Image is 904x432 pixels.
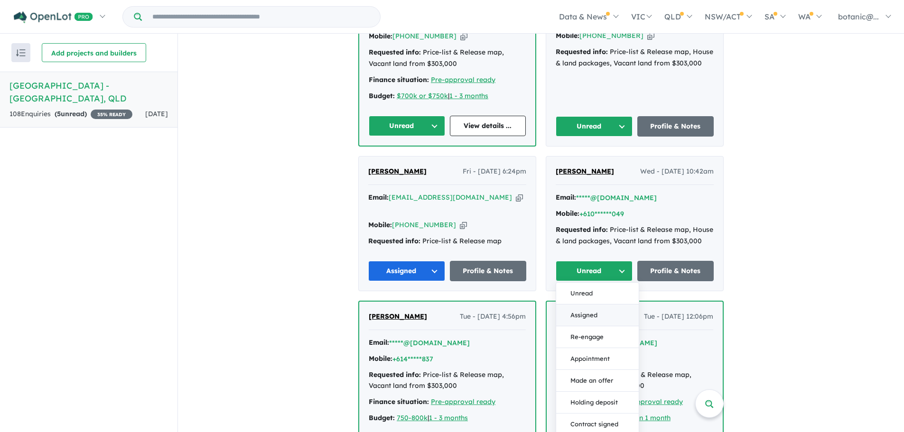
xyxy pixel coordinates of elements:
[450,261,527,281] a: Profile & Notes
[516,193,523,202] button: Copy
[14,11,93,23] img: Openlot PRO Logo White
[637,116,714,137] a: Profile & Notes
[144,7,378,27] input: Try estate name, suburb, builder or developer
[579,31,643,40] a: [PHONE_NUMBER]
[91,110,132,119] span: 35 % READY
[556,47,608,56] strong: Requested info:
[368,221,392,229] strong: Mobile:
[57,110,61,118] span: 5
[369,47,526,70] div: Price-list & Release map, Vacant land from $303,000
[369,32,392,40] strong: Mobile:
[369,369,526,392] div: Price-list & Release map, Vacant land from $303,000
[369,397,429,406] strong: Finance situation:
[556,261,633,281] button: Unread
[369,370,421,379] strong: Requested info:
[369,312,427,321] span: [PERSON_NAME]
[556,46,714,69] div: Price-list & Release map, House & land packages, Vacant land from $303,000
[556,370,639,392] button: Made an offer
[640,166,714,177] span: Wed - [DATE] 10:42am
[463,166,526,177] span: Fri - [DATE] 6:24pm
[55,110,87,118] strong: ( unread)
[647,31,654,41] button: Copy
[556,209,579,218] strong: Mobile:
[556,224,714,247] div: Price-list & Release map, House & land packages, Vacant land from $303,000
[369,48,421,56] strong: Requested info:
[431,397,495,406] a: Pre-approval ready
[556,326,639,348] button: Re-engage
[42,43,146,62] button: Add projects and builders
[556,166,614,177] a: [PERSON_NAME]
[618,397,683,406] a: Pre-approval ready
[369,414,395,422] strong: Budget:
[556,348,639,370] button: Appointment
[556,167,614,175] span: [PERSON_NAME]
[368,166,427,177] a: [PERSON_NAME]
[389,193,512,202] a: [EMAIL_ADDRESS][DOMAIN_NAME]
[397,414,428,422] a: 750-800k
[392,32,457,40] a: [PHONE_NUMBER]
[369,338,389,347] strong: Email:
[9,79,168,105] h5: [GEOGRAPHIC_DATA] - [GEOGRAPHIC_DATA] , QLD
[556,304,639,326] button: Assigned
[556,283,639,304] button: Unread
[368,237,420,245] strong: Requested info:
[397,92,448,100] a: $700k or $750k
[368,167,427,175] span: [PERSON_NAME]
[368,261,445,281] button: Assigned
[838,12,879,21] span: botanic@...
[613,414,671,422] a: Less than 1 month
[369,91,526,102] div: |
[556,392,639,414] button: Holding deposit
[369,354,392,363] strong: Mobile:
[368,193,389,202] strong: Email:
[145,110,168,118] span: [DATE]
[431,75,495,84] a: Pre-approval ready
[556,225,608,234] strong: Requested info:
[460,31,467,41] button: Copy
[644,311,713,322] span: Tue - [DATE] 12:06pm
[368,236,526,247] div: Price-list & Release map
[449,92,488,100] a: 1 - 3 months
[450,116,526,136] a: View details ...
[460,311,526,322] span: Tue - [DATE] 4:56pm
[556,116,633,137] button: Unread
[369,311,427,322] a: [PERSON_NAME]
[637,261,714,281] a: Profile & Notes
[460,220,467,230] button: Copy
[556,193,576,202] strong: Email:
[429,414,468,422] a: 1 - 3 months
[369,92,395,100] strong: Budget:
[9,109,132,120] div: 108 Enquir ies
[369,75,429,84] strong: Finance situation:
[556,31,579,40] strong: Mobile:
[16,49,26,56] img: sort.svg
[369,413,526,424] div: |
[392,221,456,229] a: [PHONE_NUMBER]
[369,116,445,136] button: Unread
